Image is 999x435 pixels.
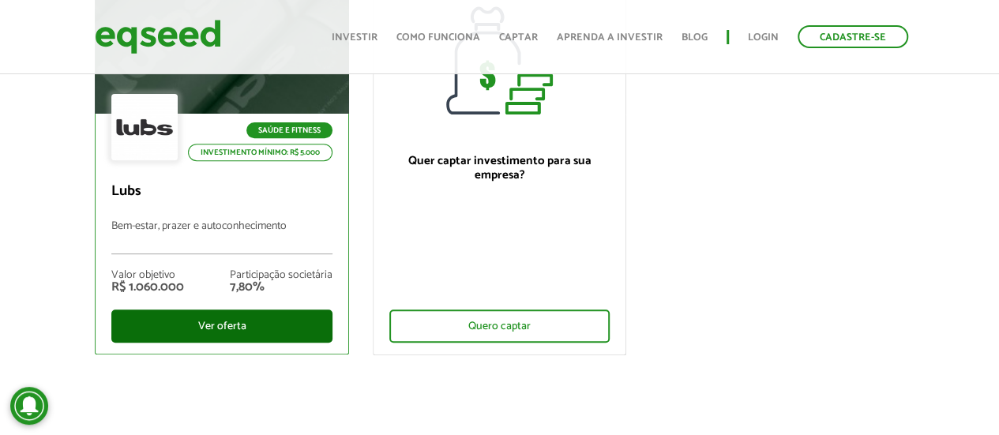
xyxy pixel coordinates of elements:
[499,32,538,43] a: Captar
[111,309,332,343] div: Ver oferta
[111,220,332,254] p: Bem-estar, prazer e autoconhecimento
[230,281,332,294] div: 7,80%
[682,32,708,43] a: Blog
[389,309,610,343] div: Quero captar
[748,32,779,43] a: Login
[188,144,332,161] p: Investimento mínimo: R$ 5.000
[111,270,184,281] div: Valor objetivo
[332,32,377,43] a: Investir
[557,32,663,43] a: Aprenda a investir
[389,154,610,182] p: Quer captar investimento para sua empresa?
[95,16,221,58] img: EqSeed
[798,25,908,48] a: Cadastre-se
[230,270,332,281] div: Participação societária
[111,183,332,201] p: Lubs
[246,122,332,138] p: Saúde e Fitness
[111,281,184,294] div: R$ 1.060.000
[396,32,480,43] a: Como funciona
